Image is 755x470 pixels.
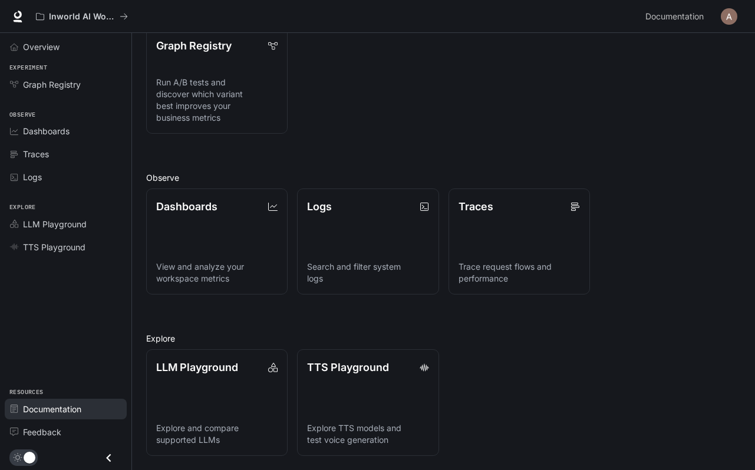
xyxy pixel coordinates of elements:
span: Traces [23,148,49,160]
p: Inworld AI Wonderland [49,12,115,22]
a: Documentation [5,399,127,419]
p: View and analyze your workspace metrics [156,261,278,284]
p: Graph Registry [156,38,232,54]
p: LLM Playground [156,359,238,375]
span: Documentation [23,403,81,415]
a: TTS Playground [5,237,127,257]
p: Explore TTS models and test voice generation [307,422,428,446]
p: Search and filter system logs [307,261,428,284]
span: LLM Playground [23,218,87,230]
span: Dashboards [23,125,70,137]
button: Close drawer [95,446,122,470]
a: Logs [5,167,127,187]
p: Trace request flows and performance [459,261,580,284]
button: User avatar [717,5,741,28]
a: LLM Playground [5,214,127,234]
p: Explore and compare supported LLMs [156,422,278,446]
a: LLM PlaygroundExplore and compare supported LLMs [146,349,288,455]
a: Feedback [5,422,127,442]
button: All workspaces [31,5,133,28]
a: Traces [5,144,127,164]
span: TTS Playground [23,241,85,253]
p: Logs [307,198,332,214]
p: TTS Playground [307,359,389,375]
a: LogsSearch and filter system logs [297,188,439,294]
a: Graph RegistryRun A/B tests and discover which variant best improves your business metrics [146,28,288,134]
h2: Explore [146,332,741,345]
span: Dark mode toggle [24,451,35,464]
span: Logs [23,171,42,183]
span: Graph Registry [23,78,81,91]
a: Graph Registry [5,74,127,95]
span: Documentation [645,9,704,24]
span: Overview [23,41,60,53]
p: Traces [459,198,493,214]
span: Feedback [23,426,61,438]
a: Documentation [641,5,713,28]
a: Overview [5,37,127,57]
a: TracesTrace request flows and performance [449,188,590,294]
img: User avatar [721,8,737,25]
a: TTS PlaygroundExplore TTS models and test voice generation [297,349,439,455]
a: Dashboards [5,121,127,141]
a: DashboardsView and analyze your workspace metrics [146,188,288,294]
p: Dashboards [156,198,217,214]
p: Run A/B tests and discover which variant best improves your business metrics [156,77,278,124]
h2: Observe [146,171,741,184]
